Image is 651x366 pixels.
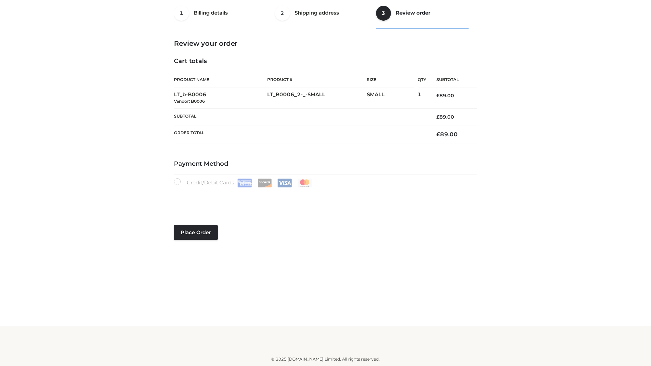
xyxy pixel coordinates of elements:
th: Subtotal [174,108,426,125]
bdi: 89.00 [436,114,454,120]
iframe: Secure payment input frame [173,186,476,211]
th: Order Total [174,125,426,143]
th: Qty [418,72,426,87]
td: 1 [418,87,426,109]
th: Product # [267,72,367,87]
bdi: 89.00 [436,131,458,138]
th: Size [367,72,414,87]
img: Discover [257,179,272,187]
button: Place order [174,225,218,240]
span: £ [436,131,440,138]
div: © 2025 [DOMAIN_NAME] Limited. All rights reserved. [101,356,550,363]
img: Mastercard [297,179,312,187]
span: £ [436,93,439,99]
th: Product Name [174,72,267,87]
img: Amex [237,179,252,187]
td: LT_B0006_2-_-SMALL [267,87,367,109]
h3: Review your order [174,39,477,47]
th: Subtotal [426,72,477,87]
td: SMALL [367,87,418,109]
td: LT_b-B0006 [174,87,267,109]
h4: Cart totals [174,58,477,65]
img: Visa [277,179,292,187]
small: Vendor: B0006 [174,99,205,104]
span: £ [436,114,439,120]
bdi: 89.00 [436,93,454,99]
h4: Payment Method [174,160,477,168]
label: Credit/Debit Cards [174,178,313,187]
